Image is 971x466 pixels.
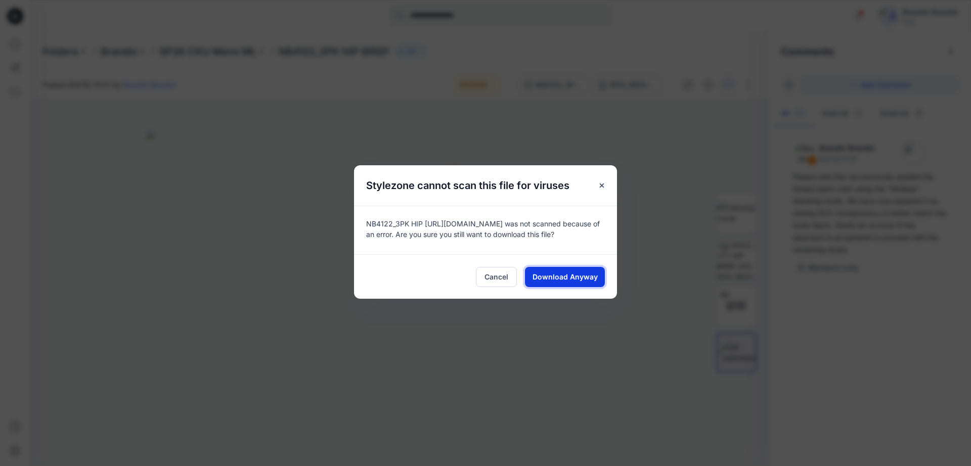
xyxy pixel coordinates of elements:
[476,267,517,287] button: Cancel
[484,271,508,282] span: Cancel
[533,271,598,282] span: Download Anyway
[593,176,611,195] button: Close
[354,165,582,206] h5: Stylezone cannot scan this file for viruses
[525,267,605,287] button: Download Anyway
[354,206,617,254] div: NB4122_3PK HIP [URL][DOMAIN_NAME] was not scanned because of an error. Are you sure you still wan...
